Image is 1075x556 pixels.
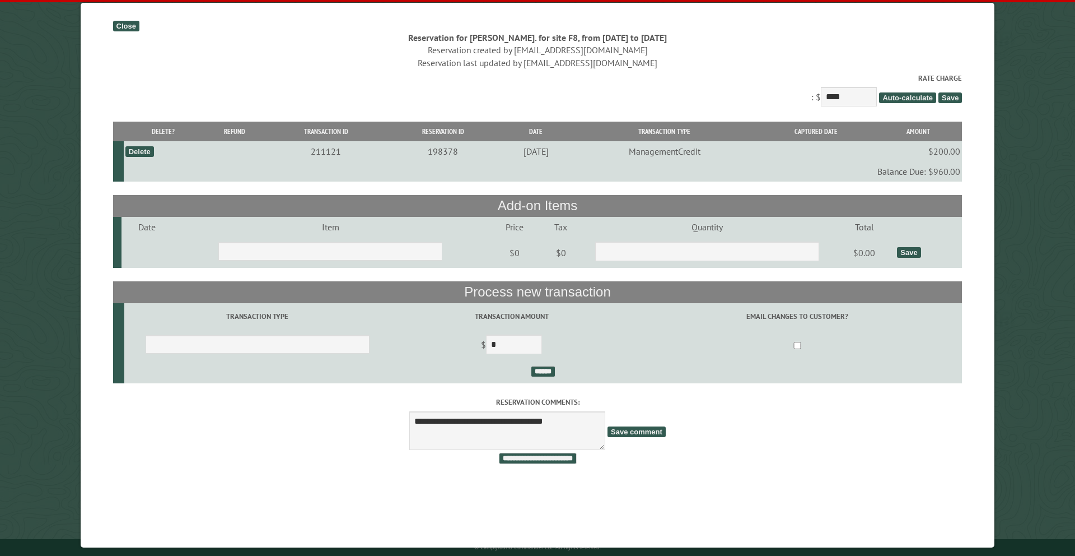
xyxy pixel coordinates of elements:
div: Reservation for [PERSON_NAME]. for site F8, from [DATE] to [DATE] [113,31,962,44]
td: Quantity [581,217,833,237]
td: Item [173,217,488,237]
th: Captured Date [758,122,875,141]
td: Price [488,217,541,237]
span: Save comment [607,427,666,437]
td: Tax [541,217,581,237]
th: Transaction ID [266,122,386,141]
div: : $ [113,73,962,109]
div: Save [897,247,920,258]
th: Reservation ID [386,122,500,141]
div: Close [113,21,139,31]
label: Rate Charge [113,73,962,84]
td: $200.00 [875,141,962,161]
td: 198378 [386,141,500,161]
label: Transaction Amount [392,311,631,322]
div: Reservation last updated by [EMAIL_ADDRESS][DOMAIN_NAME] [113,57,962,69]
th: Add-on Items [113,195,962,216]
th: Delete? [124,122,203,141]
th: Transaction Type [571,122,757,141]
td: $0 [488,237,541,268]
th: Refund [203,122,266,141]
td: $0 [541,237,581,268]
label: Email changes to customer? [634,311,960,322]
td: Balance Due: $960.00 [124,161,962,182]
label: Reservation comments: [113,397,962,407]
div: Delete [125,146,154,157]
small: © Campground Commander LLC. All rights reserved. [474,544,601,551]
div: Reservation created by [EMAIL_ADDRESS][DOMAIN_NAME] [113,44,962,56]
td: $0.00 [833,237,895,268]
span: Auto-calculate [879,92,936,103]
td: [DATE] [501,141,572,161]
td: Date [121,217,172,237]
th: Process new transaction [113,281,962,303]
td: Total [833,217,895,237]
label: Transaction Type [126,311,389,322]
td: $ [391,330,633,362]
span: Save [938,92,962,103]
td: ManagementCredit [571,141,757,161]
th: Amount [875,122,962,141]
td: 211121 [266,141,386,161]
th: Date [501,122,572,141]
